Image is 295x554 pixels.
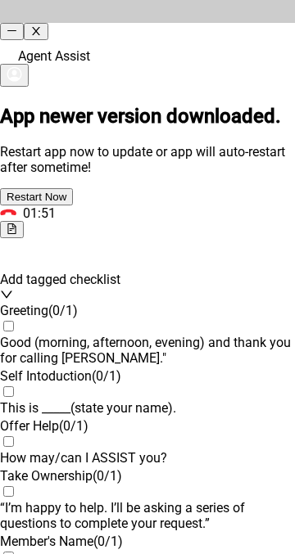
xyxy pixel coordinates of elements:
span: Restart Now [7,191,66,203]
span: ( 0 / 1 ) [93,468,122,484]
span: ( 0 / 1 ) [92,368,121,384]
span: file-text [7,223,17,234]
span: close [30,25,41,36]
span: ( 0 / 1 ) [59,418,88,434]
span: Agent Assist [18,48,90,64]
button: close [24,23,48,40]
span: ( 0 / 1 ) [93,534,123,549]
span: minus [7,25,17,36]
span: ( 0 / 1 ) [48,303,78,318]
span: 01:51 [23,205,56,221]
